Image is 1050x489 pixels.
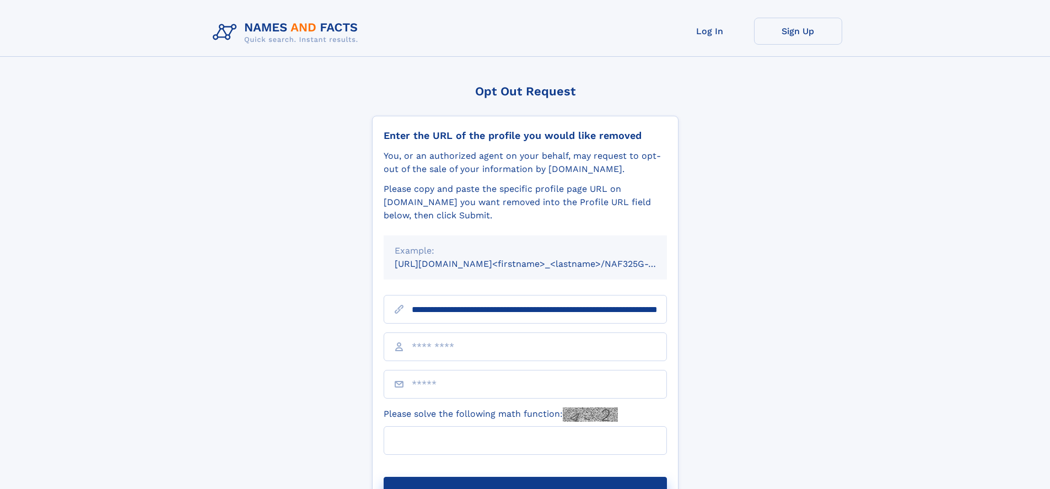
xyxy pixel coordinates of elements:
[384,130,667,142] div: Enter the URL of the profile you would like removed
[754,18,842,45] a: Sign Up
[208,18,367,47] img: Logo Names and Facts
[384,182,667,222] div: Please copy and paste the specific profile page URL on [DOMAIN_NAME] you want removed into the Pr...
[372,84,679,98] div: Opt Out Request
[384,149,667,176] div: You, or an authorized agent on your behalf, may request to opt-out of the sale of your informatio...
[666,18,754,45] a: Log In
[395,259,688,269] small: [URL][DOMAIN_NAME]<firstname>_<lastname>/NAF325G-xxxxxxxx
[384,407,618,422] label: Please solve the following math function:
[395,244,656,257] div: Example:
